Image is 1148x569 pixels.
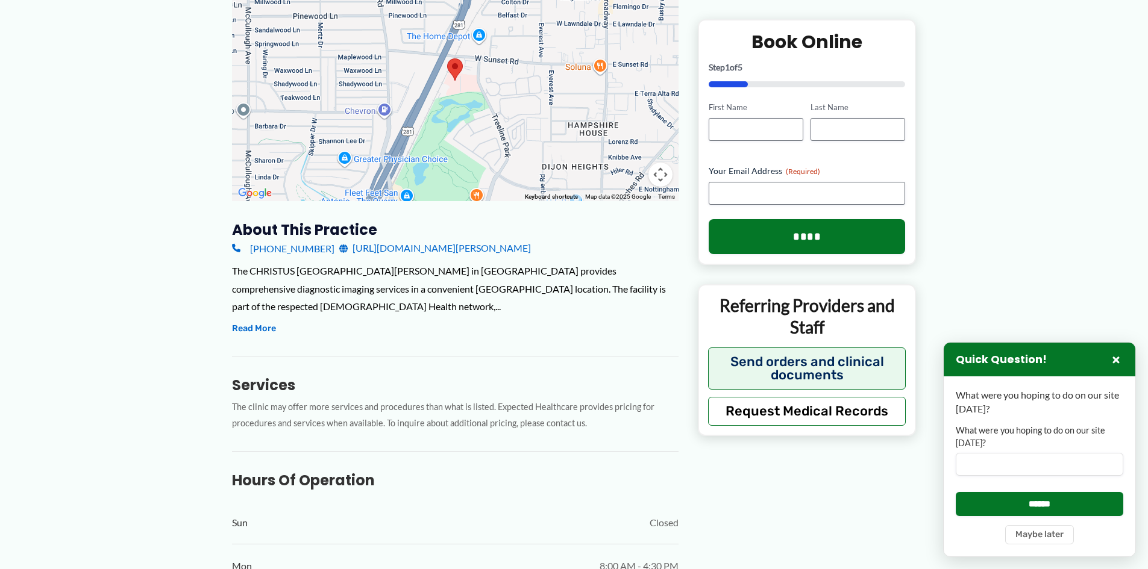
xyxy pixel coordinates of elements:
[708,294,906,338] p: Referring Providers and Staff
[1109,352,1123,367] button: Close
[339,239,531,257] a: [URL][DOMAIN_NAME][PERSON_NAME]
[709,102,803,113] label: First Name
[650,514,679,532] span: Closed
[232,514,248,532] span: Sun
[738,62,742,72] span: 5
[786,167,820,176] span: (Required)
[725,62,730,72] span: 1
[648,163,673,187] button: Map camera controls
[708,396,906,425] button: Request Medical Records
[232,399,679,432] p: The clinic may offer more services and procedures than what is listed. Expected Healthcare provid...
[709,30,906,54] h2: Book Online
[232,239,334,257] a: [PHONE_NUMBER]
[235,185,275,201] a: Open this area in Google Maps (opens a new window)
[709,63,906,72] p: Step of
[658,193,675,200] a: Terms (opens in new tab)
[956,353,1047,367] h3: Quick Question!
[232,471,679,490] h3: Hours of Operation
[709,165,906,177] label: Your Email Address
[525,193,578,201] button: Keyboard shortcuts
[232,322,276,336] button: Read More
[811,102,905,113] label: Last Name
[1005,525,1074,544] button: Maybe later
[956,388,1123,415] p: What were you hoping to do on our site [DATE]?
[232,376,679,394] h3: Services
[232,262,679,316] div: The CHRISTUS [GEOGRAPHIC_DATA][PERSON_NAME] in [GEOGRAPHIC_DATA] provides comprehensive diagnosti...
[235,185,275,201] img: Google
[232,220,679,239] h3: About this practice
[708,347,906,389] button: Send orders and clinical documents
[585,193,651,200] span: Map data ©2025 Google
[956,424,1123,449] label: What were you hoping to do on our site [DATE]?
